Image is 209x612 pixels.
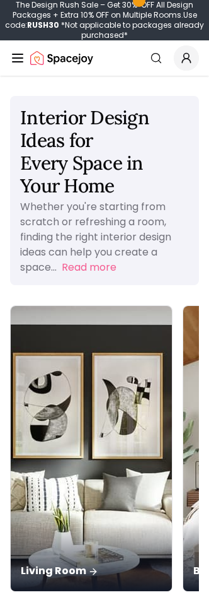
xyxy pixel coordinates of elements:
span: *Not applicable to packages already purchased* [59,20,204,40]
b: RUSH30 [27,20,59,30]
img: Spacejoy Logo [30,45,93,71]
button: Read more [62,260,116,275]
nav: Global [10,40,199,76]
a: Spacejoy [30,45,93,71]
p: Whether you're starting from scratch or refreshing a room, finding the right interior design idea... [20,199,171,274]
h1: Interior Design Ideas for Every Space in Your Home [20,106,189,197]
a: Living RoomLiving Room [10,305,172,592]
img: Living Room [11,306,172,591]
span: Use code: [5,9,197,30]
p: Living Room [21,563,162,579]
